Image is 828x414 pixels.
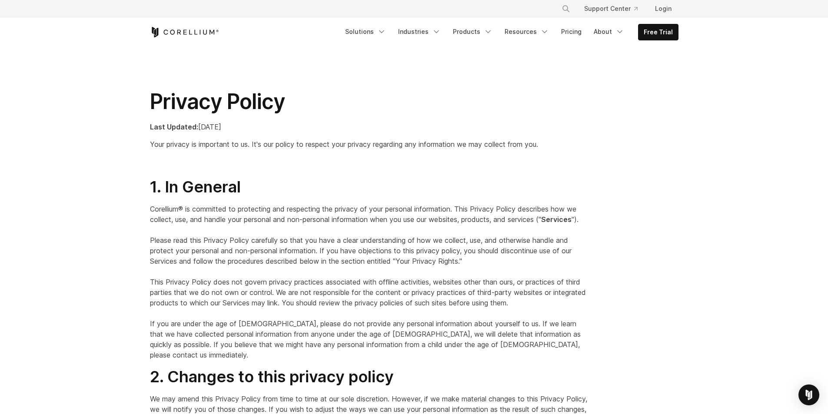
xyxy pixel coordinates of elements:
div: Open Intercom Messenger [798,384,819,405]
a: Solutions [340,24,391,40]
h2: 1. In General [150,177,588,197]
div: Navigation Menu [340,24,678,40]
a: Corellium Home [150,27,219,37]
a: Resources [499,24,554,40]
button: Search [558,1,574,17]
a: About [589,24,629,40]
a: Free Trial [638,24,678,40]
a: Pricing [556,24,587,40]
strong: Services [541,215,572,224]
a: Industries [393,24,446,40]
h1: Privacy Policy [150,89,588,115]
h2: 2. Changes to this privacy policy [150,367,588,387]
p: Corellium® is committed to protecting and respecting the privacy of your personal information. Th... [150,204,588,360]
p: [DATE] [150,122,588,132]
a: Support Center [577,1,645,17]
strong: Last Updated: [150,123,198,131]
a: Products [448,24,498,40]
p: Your privacy is important to us. It's our policy to respect your privacy regarding any informatio... [150,139,588,149]
div: Navigation Menu [551,1,678,17]
a: Login [648,1,678,17]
